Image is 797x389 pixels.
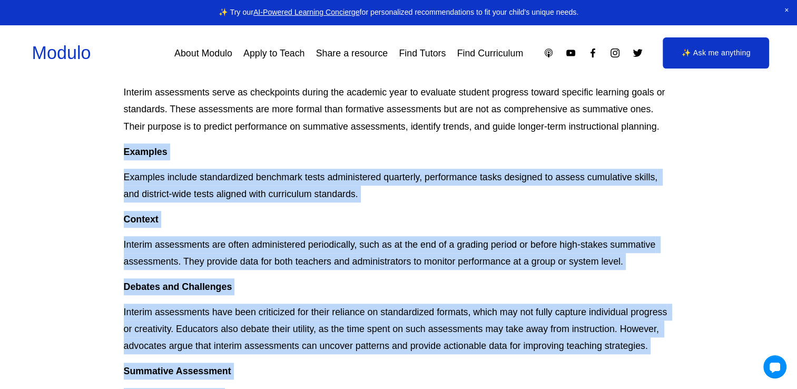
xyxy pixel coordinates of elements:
[174,44,232,63] a: About Modulo
[316,44,388,63] a: Share a resource
[124,236,674,270] p: Interim assessments are often administered periodically, such as at the end of a grading period o...
[32,43,91,63] a: Modulo
[399,44,446,63] a: Find Tutors
[124,304,674,354] p: Interim assessments have been criticized for their reliance on standardized formats, which may no...
[124,169,674,202] p: Examples include standardized benchmark tests administered quarterly, performance tasks designed ...
[124,366,231,376] strong: Summative Assessment
[243,44,304,63] a: Apply to Teach
[565,47,576,59] a: YouTube
[587,47,598,59] a: Facebook
[663,37,769,69] a: ✨ Ask me anything
[124,147,168,157] strong: Examples
[253,8,360,16] a: AI-Powered Learning Concierge
[632,47,643,59] a: Twitter
[457,44,524,63] a: Find Curriculum
[543,47,554,59] a: Apple Podcasts
[124,214,159,225] strong: Context
[609,47,621,59] a: Instagram
[124,84,674,134] p: Interim assessments serve as checkpoints during the academic year to evaluate student progress to...
[124,281,232,292] strong: Debates and Challenges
